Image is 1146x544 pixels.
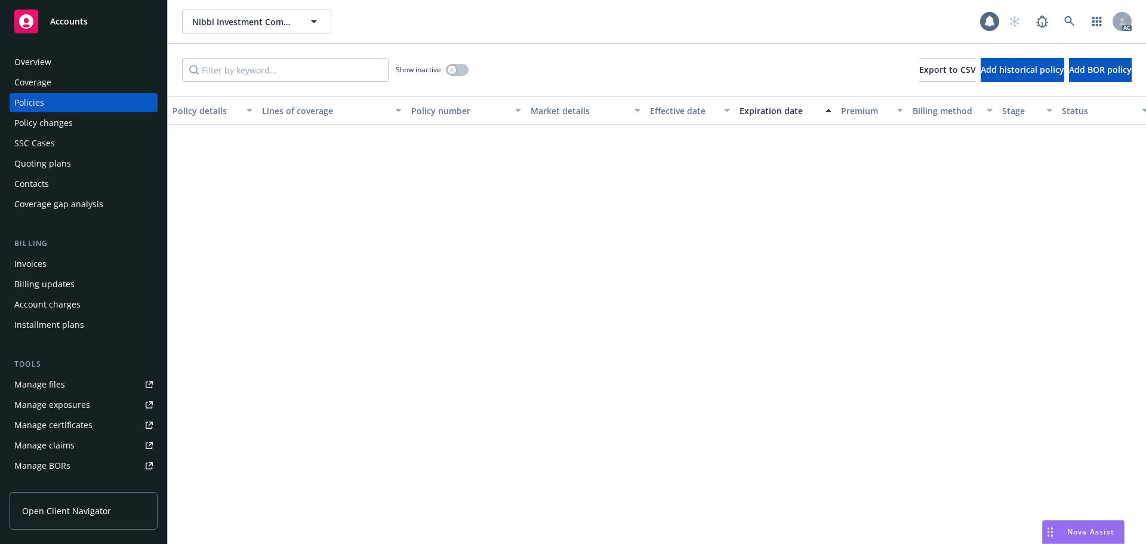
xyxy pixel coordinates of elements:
[981,64,1064,75] span: Add historical policy
[10,477,158,496] a: Summary of insurance
[1069,64,1132,75] span: Add BOR policy
[10,5,158,38] a: Accounts
[1003,10,1027,33] a: Start snowing
[919,64,976,75] span: Export to CSV
[740,105,818,117] div: Expiration date
[836,96,908,125] button: Premium
[10,295,158,314] a: Account charges
[14,254,47,273] div: Invoices
[10,395,158,414] a: Manage exposures
[1069,58,1132,82] button: Add BOR policy
[406,96,526,125] button: Policy number
[841,105,890,117] div: Premium
[14,375,65,394] div: Manage files
[411,105,508,117] div: Policy number
[14,295,81,314] div: Account charges
[257,96,406,125] button: Lines of coverage
[10,73,158,92] a: Coverage
[10,134,158,153] a: SSC Cases
[1002,105,1039,117] div: Stage
[10,416,158,435] a: Manage certificates
[10,254,158,273] a: Invoices
[182,10,331,33] button: Nibbi Investment Company
[182,58,389,82] input: Filter by keyword...
[650,105,717,117] div: Effective date
[192,16,295,28] span: Nibbi Investment Company
[10,238,158,250] div: Billing
[908,96,997,125] button: Billing method
[1030,10,1054,33] a: Report a Bug
[14,477,105,496] div: Summary of insurance
[10,195,158,214] a: Coverage gap analysis
[531,105,627,117] div: Market details
[10,154,158,173] a: Quoting plans
[14,395,90,414] div: Manage exposures
[10,358,158,370] div: Tools
[14,134,55,153] div: SSC Cases
[14,315,84,334] div: Installment plans
[396,64,441,75] span: Show inactive
[14,174,49,193] div: Contacts
[997,96,1057,125] button: Stage
[14,275,75,294] div: Billing updates
[168,96,257,125] button: Policy details
[50,17,88,26] span: Accounts
[1043,521,1058,543] div: Drag to move
[14,53,51,72] div: Overview
[14,93,44,112] div: Policies
[10,113,158,133] a: Policy changes
[10,436,158,455] a: Manage claims
[10,375,158,394] a: Manage files
[919,58,976,82] button: Export to CSV
[735,96,836,125] button: Expiration date
[22,505,111,517] span: Open Client Navigator
[14,456,70,475] div: Manage BORs
[10,315,158,334] a: Installment plans
[1058,10,1082,33] a: Search
[14,113,73,133] div: Policy changes
[1062,105,1135,117] div: Status
[10,174,158,193] a: Contacts
[14,73,51,92] div: Coverage
[10,93,158,112] a: Policies
[14,416,93,435] div: Manage certificates
[1085,10,1109,33] a: Switch app
[262,105,389,117] div: Lines of coverage
[10,53,158,72] a: Overview
[1042,520,1125,544] button: Nova Assist
[10,275,158,294] a: Billing updates
[1067,527,1114,537] span: Nova Assist
[172,105,239,117] div: Policy details
[981,58,1064,82] button: Add historical policy
[526,96,645,125] button: Market details
[14,154,71,173] div: Quoting plans
[913,105,979,117] div: Billing method
[645,96,735,125] button: Effective date
[14,195,103,214] div: Coverage gap analysis
[14,436,75,455] div: Manage claims
[10,456,158,475] a: Manage BORs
